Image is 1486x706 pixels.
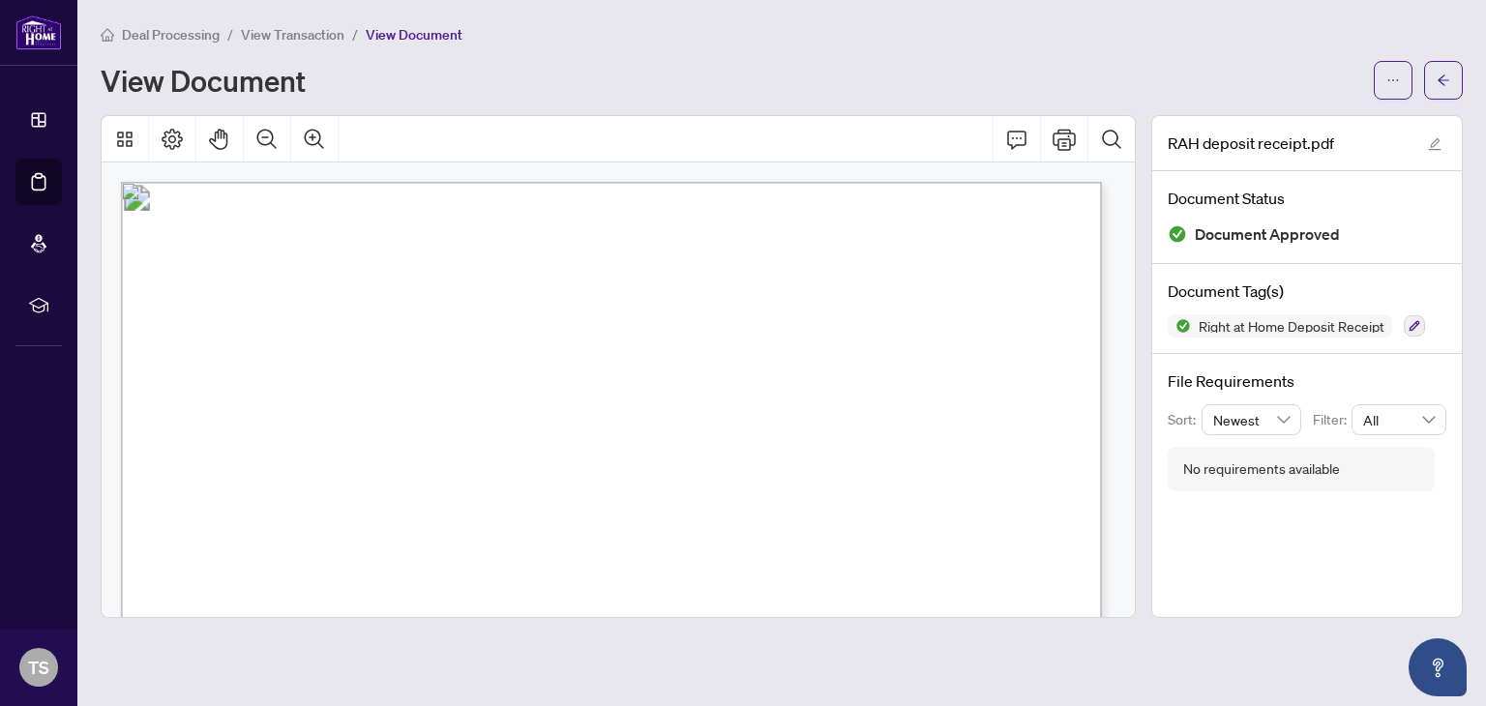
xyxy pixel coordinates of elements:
[1168,314,1191,338] img: Status Icon
[1437,74,1450,87] span: arrow-left
[1183,458,1340,480] div: No requirements available
[1213,405,1291,434] span: Newest
[352,23,358,45] li: /
[1168,409,1202,430] p: Sort:
[101,65,306,96] h1: View Document
[1195,221,1340,248] span: Document Approved
[1428,137,1441,151] span: edit
[227,23,233,45] li: /
[1386,74,1400,87] span: ellipsis
[1168,279,1446,303] h4: Document Tag(s)
[1363,405,1435,434] span: All
[101,28,114,42] span: home
[122,26,220,44] span: Deal Processing
[1168,369,1446,393] h4: File Requirements
[28,654,49,681] span: TS
[1409,638,1467,696] button: Open asap
[15,15,62,50] img: logo
[1168,132,1334,155] span: RAH deposit receipt.pdf
[241,26,344,44] span: View Transaction
[1168,187,1446,210] h4: Document Status
[1191,319,1392,333] span: Right at Home Deposit Receipt
[1313,409,1352,430] p: Filter:
[366,26,462,44] span: View Document
[1168,224,1187,244] img: Document Status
